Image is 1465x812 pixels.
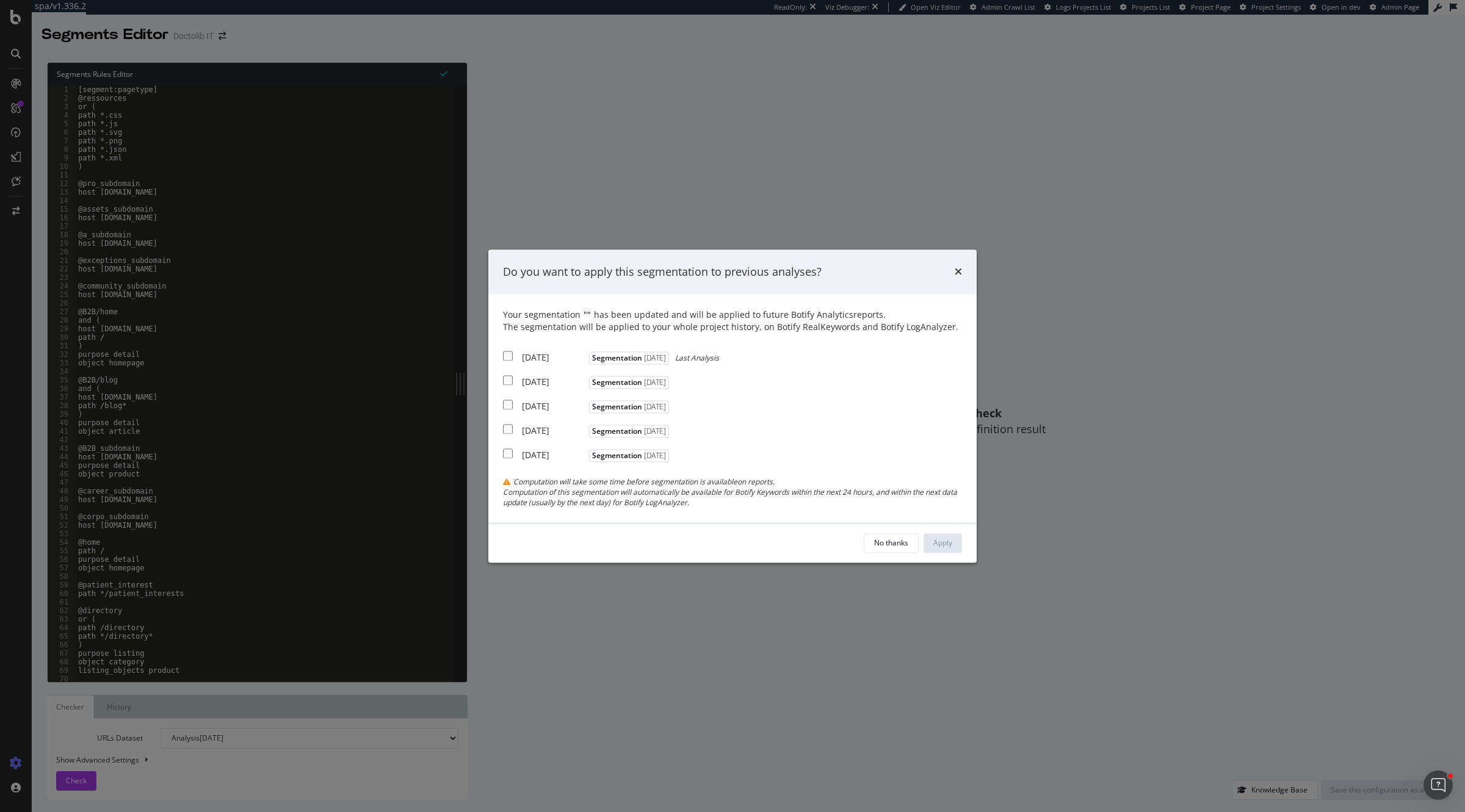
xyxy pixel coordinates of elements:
span: Segmentation [589,376,669,389]
div: Do you want to apply this segmentation to previous analyses? [503,264,822,280]
div: [DATE] [522,376,586,389]
div: Your segmentation has been updated and will be applied to future Botify Analytics reports. [503,309,962,334]
button: Apply [924,533,962,553]
span: Segmentation [589,425,669,438]
span: [DATE] [642,378,666,388]
span: [DATE] [642,426,666,437]
div: The segmentation will be applied to your whole project history, on Botify RealKeywords and Botify... [503,322,962,334]
div: Apply [933,537,952,548]
div: Computation of this segmentation will automatically be available for Botify Keywords within the n... [503,487,962,508]
button: No thanks [864,533,919,553]
div: No thanks [874,537,908,548]
div: [DATE] [522,352,586,364]
div: modal [488,250,977,562]
span: [DATE] [642,353,666,364]
iframe: Intercom live chat [1423,771,1453,800]
span: Computation will take some time before segmentation is available on reports. [513,477,775,487]
span: Last Analysis [675,353,719,364]
div: [DATE] [522,425,586,437]
div: times [955,264,962,280]
span: " " [584,309,591,321]
span: [DATE] [642,402,666,412]
div: [DATE] [522,401,586,413]
div: [DATE] [522,450,586,462]
span: [DATE] [642,451,666,461]
span: Segmentation [589,352,669,365]
span: Segmentation [589,450,669,462]
span: Segmentation [589,401,669,414]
